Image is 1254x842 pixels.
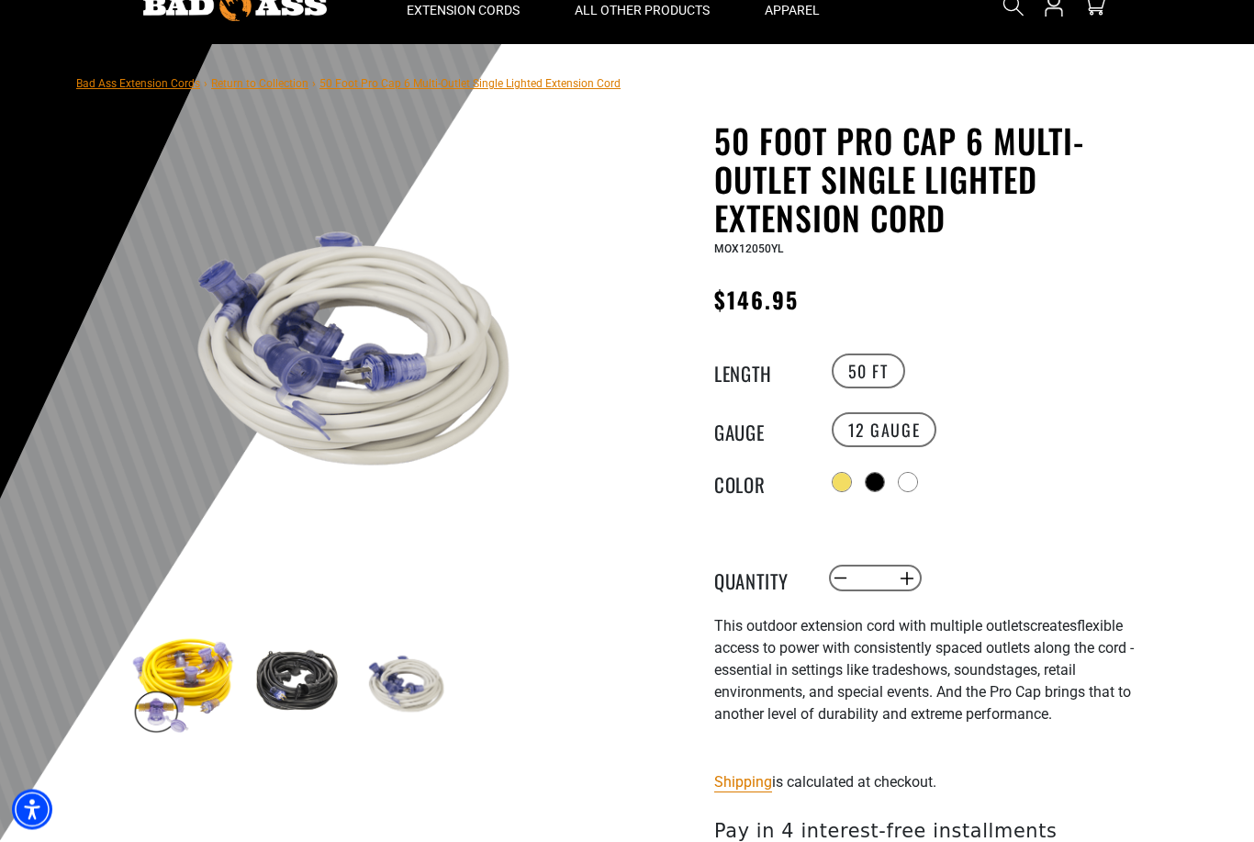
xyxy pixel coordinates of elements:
label: 50 FT [832,354,905,389]
span: MOX12050YL [714,243,783,256]
span: 50 Foot Pro Cap 6 Multi-Outlet Single Lighted Extension Cord [319,78,621,91]
p: flexible access to power with consistently spaced outlets along the cord - essential in settings ... [714,616,1164,726]
a: Bad Ass Extension Cords [76,78,200,91]
span: This outdoor extension cord with multiple outlets [714,618,1030,635]
div: is calculated at checkout. [714,770,1164,795]
span: Apparel [765,3,820,19]
span: Extension Cords [407,3,520,19]
img: black [241,631,348,737]
img: white [130,126,573,568]
span: creates [1030,618,1077,635]
span: › [204,78,207,91]
span: › [312,78,316,91]
span: $146.95 [714,284,800,317]
h1: 50 Foot Pro Cap 6 Multi-Outlet Single Lighted Extension Cord [714,122,1164,238]
legend: Color [714,471,806,495]
a: Shipping [714,774,772,791]
label: Quantity [714,567,806,591]
img: white [353,631,459,737]
legend: Gauge [714,419,806,443]
nav: breadcrumbs [76,73,621,95]
legend: Length [714,360,806,384]
label: 12 GAUGE [832,413,937,448]
a: Return to Collection [211,78,308,91]
span: All Other Products [575,3,710,19]
img: yellow [130,631,237,737]
div: Accessibility Menu [12,790,52,830]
